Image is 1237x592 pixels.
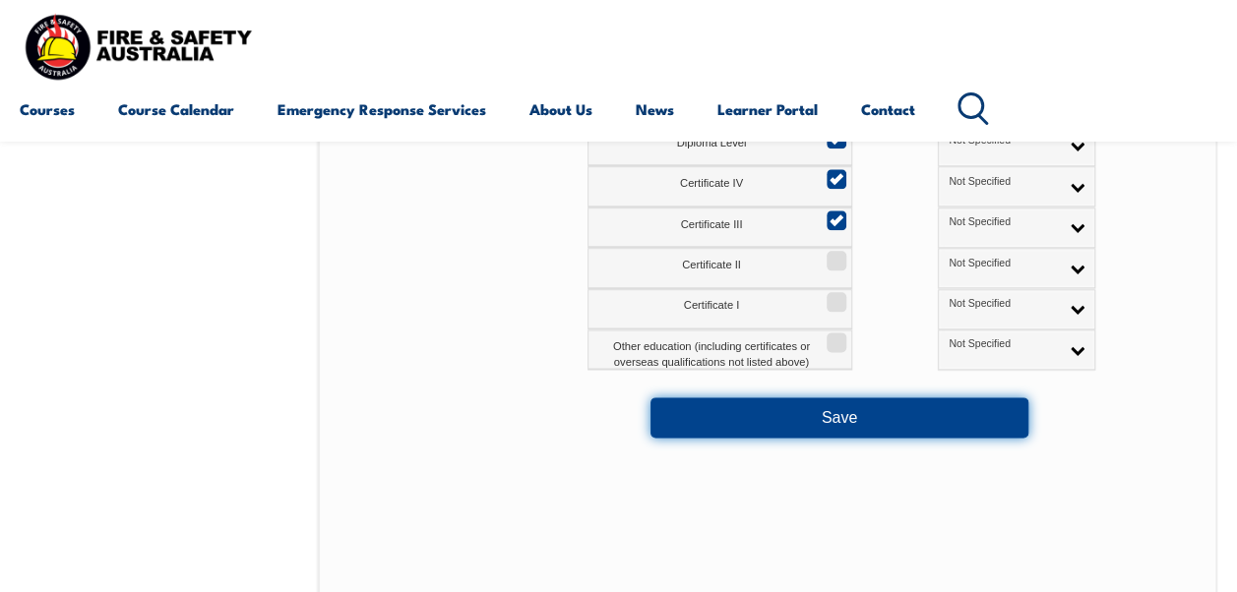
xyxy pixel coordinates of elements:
[588,126,852,166] label: Diploma Level
[949,257,1058,270] span: Not Specified
[861,86,915,133] a: Contact
[588,289,852,329] label: Certificate I
[949,175,1058,189] span: Not Specified
[949,215,1058,229] span: Not Specified
[949,297,1058,311] span: Not Specified
[588,248,852,288] label: Certificate II
[278,86,486,133] a: Emergency Response Services
[588,329,852,370] label: Other education (including certificates or overseas qualifications not listed above)
[529,86,592,133] a: About Us
[717,86,818,133] a: Learner Portal
[20,86,75,133] a: Courses
[118,86,234,133] a: Course Calendar
[636,86,674,133] a: News
[949,337,1058,351] span: Not Specified
[650,397,1028,437] button: Save
[588,166,852,207] label: Certificate IV
[588,207,852,248] label: Certificate III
